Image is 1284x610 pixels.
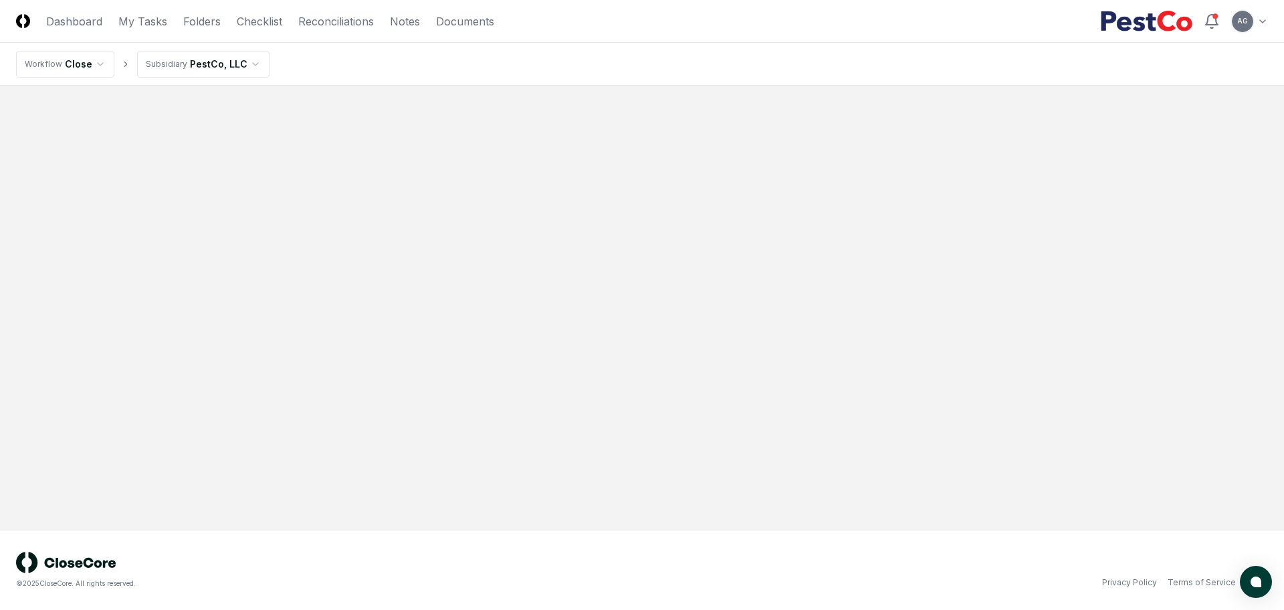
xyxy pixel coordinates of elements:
[146,58,187,70] div: Subsidiary
[298,13,374,29] a: Reconciliations
[46,13,102,29] a: Dashboard
[1168,577,1236,589] a: Terms of Service
[1100,11,1193,32] img: PestCo logo
[390,13,420,29] a: Notes
[1102,577,1157,589] a: Privacy Policy
[237,13,282,29] a: Checklist
[16,14,30,28] img: Logo
[1237,16,1248,26] span: AG
[436,13,494,29] a: Documents
[25,58,62,70] div: Workflow
[118,13,167,29] a: My Tasks
[1230,9,1255,33] button: AG
[16,51,270,78] nav: breadcrumb
[183,13,221,29] a: Folders
[16,552,116,573] img: logo
[16,579,642,589] div: © 2025 CloseCore. All rights reserved.
[1240,566,1272,598] button: atlas-launcher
